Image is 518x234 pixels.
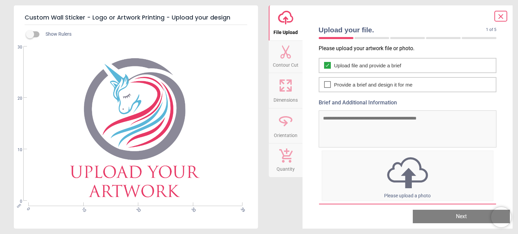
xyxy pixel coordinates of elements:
span: Dimensions [274,94,298,104]
span: Upload your file. [319,25,486,35]
span: 20 [9,96,22,101]
h5: Custom Wall Sticker - Logo or Artwork Printing - Upload your design [25,11,247,25]
span: 20 [135,206,139,211]
iframe: Brevo live chat [491,207,511,227]
button: Dimensions [269,73,303,108]
img: upload icon [322,155,493,190]
button: Next [413,210,510,223]
span: 30 [9,44,22,50]
div: Show Rulers [30,30,258,38]
button: Contour Cut [269,41,303,73]
span: Contour Cut [273,59,298,69]
label: Brief and Additional Information [319,99,497,106]
span: 0 [9,199,22,204]
span: cm [16,203,22,209]
span: 10 [80,206,85,211]
button: Quantity [269,143,303,177]
span: 10 [9,147,22,153]
div: Upload File [319,204,496,217]
span: Provide a brief and design it for me [334,81,413,88]
span: Orientation [274,129,297,139]
span: 30 [190,206,194,211]
span: Please upload a photo [384,193,431,198]
span: File Upload [274,26,298,36]
span: 39 [239,206,243,211]
p: Please upload your artwork file or photo. [319,45,502,52]
span: 0 [25,206,30,211]
button: Orientation [269,108,303,143]
span: 1 of 5 [486,27,496,33]
button: File Upload [269,5,303,40]
span: Quantity [277,163,295,173]
span: Upload file and provide a brief [334,62,401,69]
